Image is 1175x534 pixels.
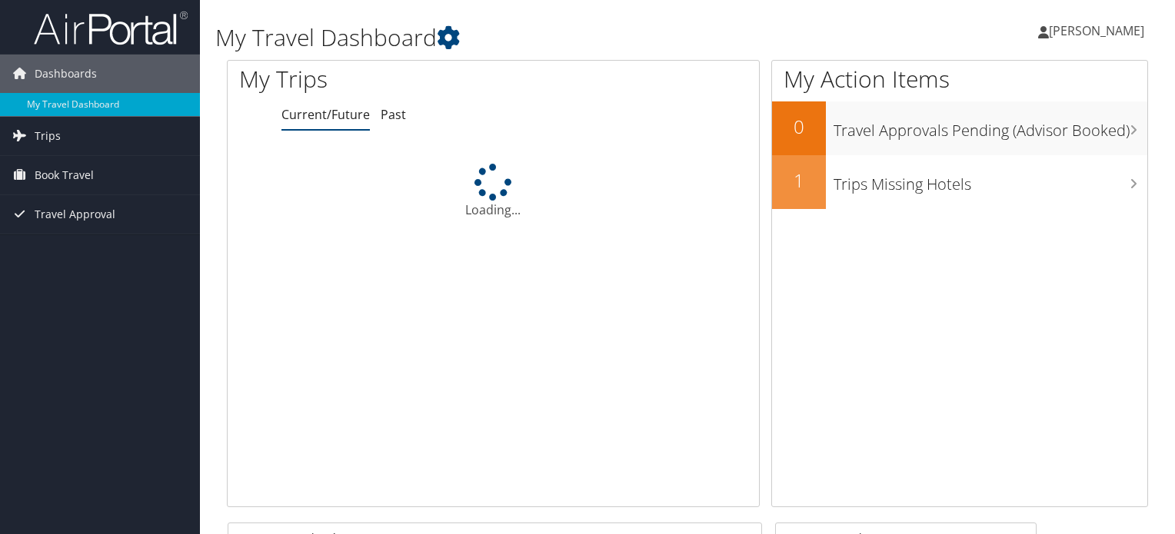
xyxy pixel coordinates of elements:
[772,63,1147,95] h1: My Action Items
[772,155,1147,209] a: 1Trips Missing Hotels
[281,106,370,123] a: Current/Future
[834,112,1147,141] h3: Travel Approvals Pending (Advisor Booked)
[772,101,1147,155] a: 0Travel Approvals Pending (Advisor Booked)
[239,63,526,95] h1: My Trips
[35,156,94,194] span: Book Travel
[1038,8,1160,54] a: [PERSON_NAME]
[772,167,826,194] h2: 1
[35,195,115,234] span: Travel Approval
[1049,22,1144,39] span: [PERSON_NAME]
[772,114,826,140] h2: 0
[34,10,188,46] img: airportal-logo.png
[35,117,61,155] span: Trips
[215,22,845,54] h1: My Travel Dashboard
[834,166,1147,195] h3: Trips Missing Hotels
[35,55,97,93] span: Dashboards
[228,164,759,219] div: Loading...
[381,106,406,123] a: Past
